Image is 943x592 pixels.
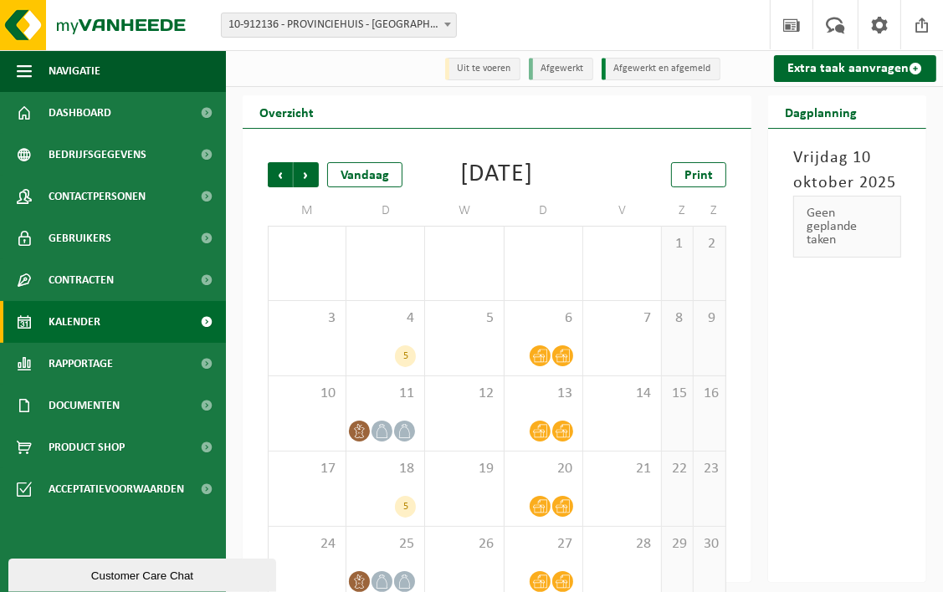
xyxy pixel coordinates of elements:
span: 7 [592,309,653,328]
span: 13 [513,385,574,403]
span: 28 [592,535,653,554]
span: Dashboard [49,92,111,134]
span: 26 [433,535,495,554]
span: 27 [513,535,574,554]
span: 18 [355,460,416,478]
h3: Vrijdag 10 oktober 2025 [793,145,901,196]
span: 19 [433,460,495,478]
span: Documenten [49,385,120,426]
span: Volgende [294,162,319,187]
span: Kalender [49,301,100,343]
span: 1 [670,235,684,253]
span: 10-912136 - PROVINCIEHUIS - ANTWERPEN [221,13,457,38]
span: 12 [433,385,495,403]
span: 3 [277,309,337,328]
span: 29 [670,535,684,554]
span: Gebruikers [49,217,111,259]
span: 25 [355,535,416,554]
span: 21 [592,460,653,478]
div: Geen geplande taken [793,196,901,258]
td: Z [694,196,725,226]
h2: Overzicht [243,95,331,128]
span: 2 [702,235,716,253]
td: M [268,196,346,226]
span: 17 [277,460,337,478]
a: Extra taak aanvragen [774,55,936,82]
span: 6 [513,309,574,328]
span: 10 [277,385,337,403]
span: 30 [702,535,716,554]
td: V [583,196,662,226]
td: Z [662,196,694,226]
h2: Dagplanning [768,95,874,128]
span: 9 [702,309,716,328]
span: 23 [702,460,716,478]
div: Vandaag [327,162,402,187]
li: Uit te voeren [445,58,520,80]
iframe: chat widget [8,555,279,592]
td: D [346,196,425,226]
span: Vorige [268,162,293,187]
span: 16 [702,385,716,403]
div: 5 [395,496,416,518]
span: Acceptatievoorwaarden [49,468,184,510]
span: 8 [670,309,684,328]
span: 11 [355,385,416,403]
span: 15 [670,385,684,403]
td: W [425,196,504,226]
li: Afgewerkt en afgemeld [602,58,720,80]
div: 5 [395,345,416,367]
span: Rapportage [49,343,113,385]
span: Product Shop [49,426,125,468]
a: Print [671,162,726,187]
span: 20 [513,460,574,478]
span: Navigatie [49,50,100,92]
span: 10-912136 - PROVINCIEHUIS - ANTWERPEN [222,13,456,37]
span: 22 [670,460,684,478]
span: Contactpersonen [49,176,146,217]
span: Bedrijfsgegevens [49,134,146,176]
td: D [505,196,583,226]
span: Print [684,169,713,182]
li: Afgewerkt [529,58,593,80]
span: 4 [355,309,416,328]
span: Contracten [49,259,114,301]
span: 5 [433,309,495,328]
span: 14 [592,385,653,403]
div: [DATE] [460,162,533,187]
span: 24 [277,535,337,554]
